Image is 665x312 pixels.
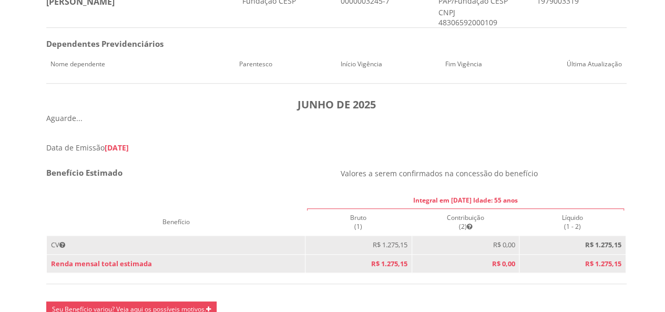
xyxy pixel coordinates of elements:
span: Contribuição (2) [447,213,484,231]
th: Parentesco [185,55,277,73]
b: R$ 1.275,15 [585,240,621,249]
span: R$ 1.275,15 [373,240,407,249]
div: CNPJ [438,7,479,17]
div: Aguarde... [46,113,627,123]
h4: Benefício Estimado [46,168,333,177]
th: Benefício [47,209,305,236]
th: Nome dependente [46,55,185,73]
span: CV [51,240,65,249]
th: Início Vigência [277,55,386,73]
div: Data de Emissão [46,143,627,153]
span: R$ 1.275,15 [371,259,407,268]
span: R$ 0,00 [493,240,515,249]
span: [DATE] [105,143,129,153]
p: Valores a serem confirmados na concessão do benefício [341,168,627,178]
th: Bruto (1) [305,209,412,236]
td: Renda mensal total estimada [47,254,305,273]
th: Fim Vigência [386,55,486,73]
th: Líquido (1 - 2) [519,209,626,236]
th: Última Atualização [486,55,626,73]
h4: Dependentes Previdenciários [46,39,333,48]
b: R$ 1.275,15 [585,259,621,268]
div: 48306592000109 [438,17,479,27]
h3: JUNHO DE 2025 [145,96,529,113]
span: R$ 0,00 [492,259,515,268]
th: Integral em [DATE] Idade: 55 anos [305,192,626,209]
